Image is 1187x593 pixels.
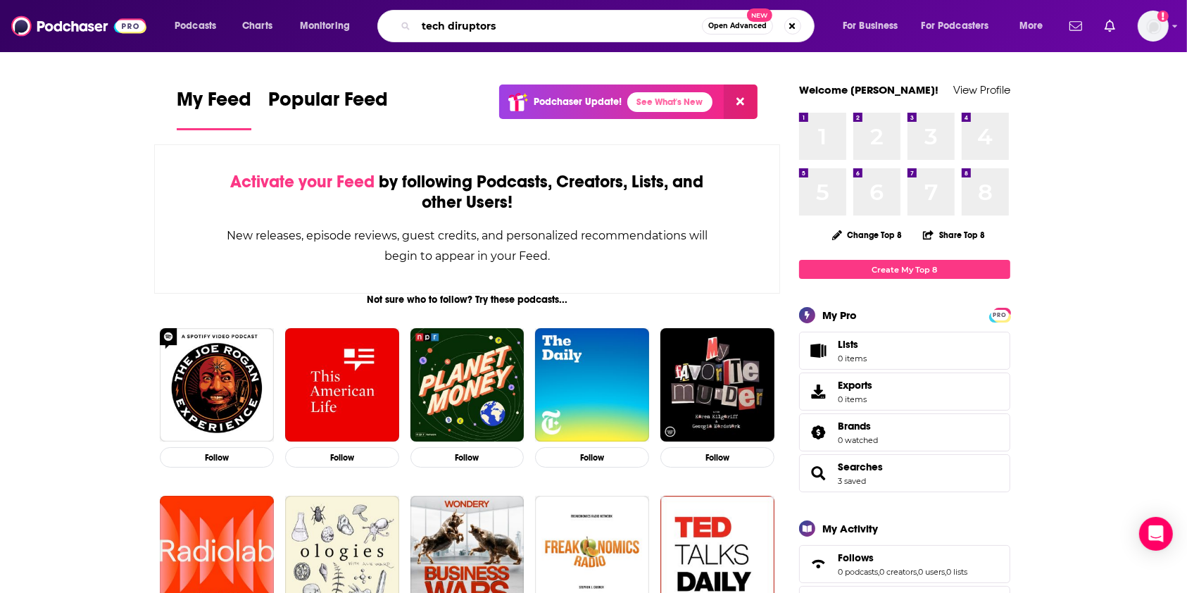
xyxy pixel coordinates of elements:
a: Searches [804,463,832,483]
button: Follow [535,447,649,468]
span: Podcasts [175,16,216,36]
a: Brands [838,420,878,432]
a: 0 lists [946,567,967,577]
button: Follow [285,447,399,468]
button: open menu [912,15,1010,37]
a: My Feed [177,87,251,130]
span: Logged in as leahlevin [1138,11,1169,42]
a: Searches [838,461,883,473]
a: Show notifications dropdown [1064,14,1088,38]
span: For Podcasters [922,16,989,36]
button: Follow [410,447,525,468]
div: New releases, episode reviews, guest credits, and personalized recommendations will begin to appe... [225,225,709,266]
a: Popular Feed [268,87,388,130]
span: Exports [838,379,872,392]
img: User Profile [1138,11,1169,42]
a: Brands [804,423,832,442]
button: open menu [833,15,916,37]
span: 0 items [838,354,867,363]
a: View Profile [953,83,1010,96]
span: Searches [799,454,1010,492]
span: , [917,567,918,577]
span: Popular Feed [268,87,388,120]
button: Share Top 8 [922,221,986,249]
span: My Feed [177,87,251,120]
a: See What's New [627,92,712,112]
a: Create My Top 8 [799,260,1010,279]
span: Exports [804,382,832,401]
button: Open AdvancedNew [702,18,773,35]
span: Charts [242,16,272,36]
span: New [747,8,772,22]
a: 0 watched [838,435,878,445]
span: Follows [799,545,1010,583]
div: Not sure who to follow? Try these podcasts... [154,294,780,306]
img: The Joe Rogan Experience [160,328,274,442]
button: Change Top 8 [824,226,911,244]
a: Lists [799,332,1010,370]
p: Podchaser Update! [534,96,622,108]
span: More [1019,16,1043,36]
span: , [878,567,879,577]
span: Follows [838,551,874,564]
span: Brands [799,413,1010,451]
button: open menu [165,15,234,37]
img: Podchaser - Follow, Share and Rate Podcasts [11,13,146,39]
button: open menu [290,15,368,37]
button: Follow [160,447,274,468]
span: Monitoring [300,16,350,36]
button: Show profile menu [1138,11,1169,42]
button: open menu [1010,15,1061,37]
input: Search podcasts, credits, & more... [416,15,702,37]
span: Open Advanced [708,23,767,30]
button: Follow [660,447,774,468]
span: PRO [991,310,1008,320]
span: Lists [804,341,832,361]
img: My Favorite Murder with Karen Kilgariff and Georgia Hardstark [660,328,774,442]
a: Charts [233,15,281,37]
img: The Daily [535,328,649,442]
img: Planet Money [410,328,525,442]
span: Lists [838,338,867,351]
div: Open Intercom Messenger [1139,517,1173,551]
a: 0 podcasts [838,567,878,577]
span: Lists [838,338,858,351]
a: 0 users [918,567,945,577]
span: Brands [838,420,871,432]
img: This American Life [285,328,399,442]
a: Welcome [PERSON_NAME]! [799,83,938,96]
a: Follows [804,554,832,574]
span: Activate your Feed [230,171,375,192]
a: Show notifications dropdown [1099,14,1121,38]
a: PRO [991,309,1008,320]
span: For Business [843,16,898,36]
a: 3 saved [838,476,866,486]
div: by following Podcasts, Creators, Lists, and other Users! [225,172,709,213]
div: Search podcasts, credits, & more... [391,10,828,42]
span: 0 items [838,394,872,404]
a: Exports [799,373,1010,411]
div: My Activity [822,522,878,535]
svg: Add a profile image [1157,11,1169,22]
a: 0 creators [879,567,917,577]
span: , [945,567,946,577]
div: My Pro [822,308,857,322]
a: Follows [838,551,967,564]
